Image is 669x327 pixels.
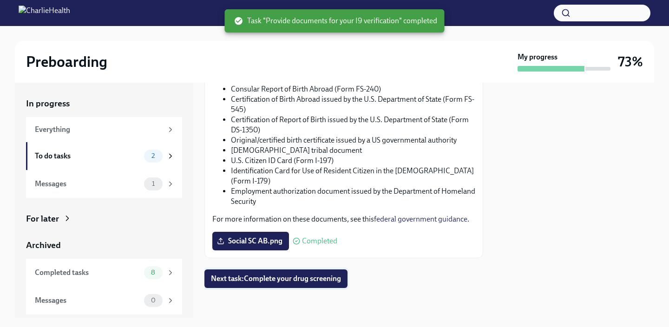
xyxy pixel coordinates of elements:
[231,145,475,156] li: [DEMOGRAPHIC_DATA] tribal document
[26,239,182,251] a: Archived
[231,115,475,135] li: Certification of Report of Birth issued by the U.S. Department of State (Form DS-1350)
[26,287,182,314] a: Messages0
[26,52,107,71] h2: Preboarding
[145,269,161,276] span: 8
[618,53,643,70] h3: 73%
[211,274,341,283] span: Next task : Complete your drug screening
[231,84,475,94] li: Consular Report of Birth Abroad (Form FS-240)
[35,179,140,189] div: Messages
[26,259,182,287] a: Completed tasks8
[234,16,437,26] span: Task "Provide documents for your I9 verification" completed
[26,170,182,198] a: Messages1
[518,52,557,62] strong: My progress
[35,295,140,306] div: Messages
[26,213,59,225] div: For later
[231,166,475,186] li: Identification Card for Use of Resident Citizen in the [DEMOGRAPHIC_DATA] (Form I-179)
[35,268,140,278] div: Completed tasks
[231,135,475,145] li: Original/certified birth certificate issued by a US governmental authority
[302,237,337,245] span: Completed
[204,269,348,288] button: Next task:Complete your drug screening
[212,232,289,250] label: Social SC AB.png
[26,98,182,110] a: In progress
[219,236,282,246] span: Social SC AB.png
[231,186,475,207] li: Employment authorization document issued by the Department of Homeland Security
[26,213,182,225] a: For later
[26,142,182,170] a: To do tasks2
[26,117,182,142] a: Everything
[35,151,140,161] div: To do tasks
[146,152,160,159] span: 2
[374,215,467,223] a: federal government guidance
[231,94,475,115] li: Certification of Birth Abroad issued by the U.S. Department of State (Form FS-545)
[146,180,160,187] span: 1
[35,124,163,135] div: Everything
[231,156,475,166] li: U.S. Citizen ID Card (Form I-197)
[212,214,475,224] p: For more information on these documents, see this .
[19,6,70,20] img: CharlieHealth
[145,297,161,304] span: 0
